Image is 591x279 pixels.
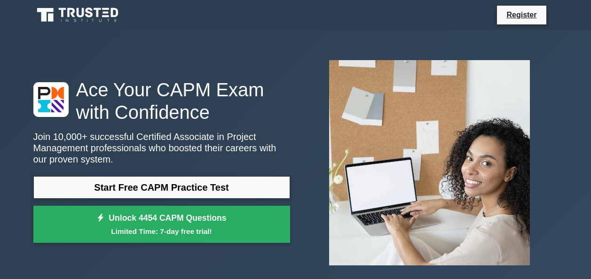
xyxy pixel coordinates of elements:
a: Register [501,9,542,21]
p: Join 10,000+ successful Certified Associate in Project Management professionals who boosted their... [33,131,290,165]
a: Unlock 4454 CAPM QuestionsLimited Time: 7-day free trial! [33,206,290,243]
h1: Ace Your CAPM Exam with Confidence [33,78,290,124]
small: Limited Time: 7-day free trial! [45,226,278,237]
a: Start Free CAPM Practice Test [33,176,290,199]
